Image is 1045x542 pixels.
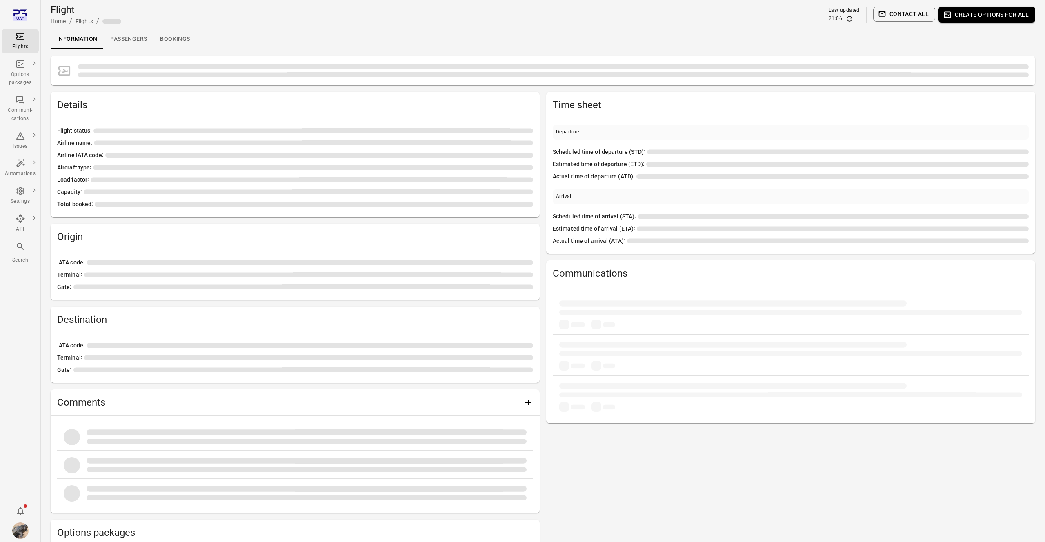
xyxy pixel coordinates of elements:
[12,522,29,539] img: images
[553,212,638,221] span: Scheduled time of arrival (STA)
[845,15,854,23] button: Refresh data
[553,237,627,246] span: Actual time of arrival (ATA)
[57,127,93,135] span: Flight status
[5,142,36,151] div: Issues
[57,313,533,326] h2: Destination
[553,172,636,181] span: Actual time of departure (ATD)
[2,156,39,180] a: Automations
[556,193,571,201] div: Arrival
[57,151,105,160] span: Airline IATA code
[5,71,36,87] div: Options packages
[57,341,87,350] span: IATA code
[57,366,73,375] span: Gate
[9,519,32,542] button: Daníel Benediktsson
[57,271,84,280] span: Terminal
[57,396,520,409] h2: Comments
[2,129,39,153] a: Issues
[553,160,646,169] span: Estimated time of departure (ETD)
[553,98,1029,111] h2: Time sheet
[57,98,533,111] h2: Details
[57,139,94,148] span: Airline name
[520,394,536,411] button: Add comment
[5,107,36,123] div: Communi-cations
[96,16,99,26] li: /
[2,57,39,89] a: Options packages
[51,18,66,24] a: Home
[153,29,196,49] a: Bookings
[5,225,36,233] div: API
[2,93,39,125] a: Communi-cations
[69,16,72,26] li: /
[2,211,39,236] a: API
[76,18,93,24] a: Flights
[57,200,95,209] span: Total booked
[51,29,1035,49] div: Local navigation
[5,256,36,264] div: Search
[12,503,29,519] button: Notifications
[829,7,860,15] div: Last updated
[57,230,533,243] h2: Origin
[57,526,533,539] h2: Options packages
[5,198,36,206] div: Settings
[553,224,637,233] span: Estimated time of arrival (ETA)
[57,175,91,184] span: Load factor
[5,43,36,51] div: Flights
[553,148,647,157] span: Scheduled time of departure (STD)
[553,267,1029,280] h2: Communications
[51,29,104,49] a: Information
[57,258,87,267] span: IATA code
[51,3,121,16] h1: Flight
[57,188,84,197] span: Capacity
[2,29,39,53] a: Flights
[873,7,935,22] button: Contact all
[2,239,39,267] button: Search
[51,16,121,26] nav: Breadcrumbs
[829,15,842,23] div: 21:06
[57,163,93,172] span: Aircraft type
[57,353,84,362] span: Terminal
[2,184,39,208] a: Settings
[556,128,579,136] div: Departure
[5,170,36,178] div: Automations
[104,29,153,49] a: Passengers
[57,283,73,292] span: Gate
[938,7,1035,23] button: Create options for all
